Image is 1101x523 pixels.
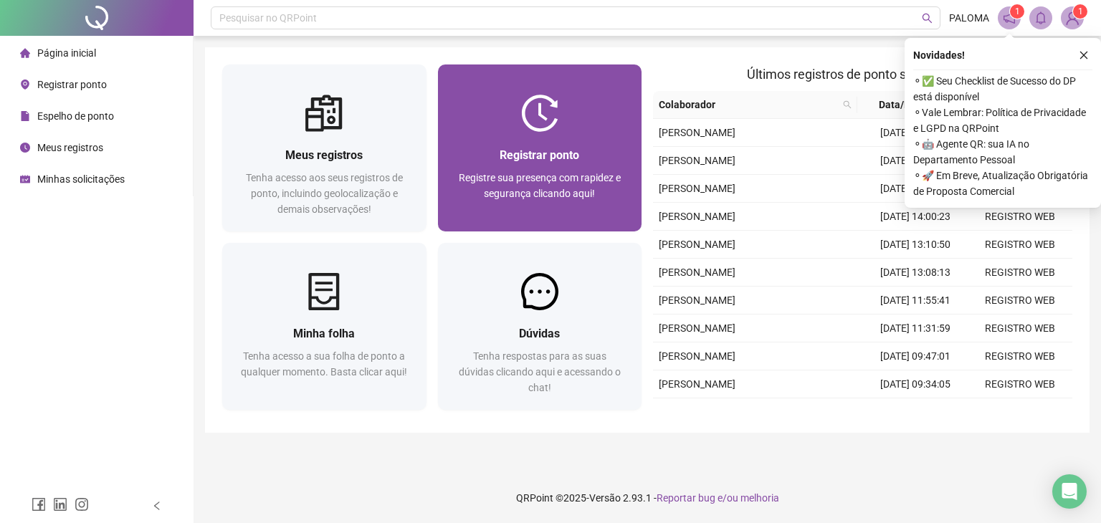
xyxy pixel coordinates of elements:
span: [PERSON_NAME] [659,350,735,362]
img: 79004 [1062,7,1083,29]
span: Tenha acesso a sua folha de ponto a qualquer momento. Basta clicar aqui! [241,350,407,378]
a: DúvidasTenha respostas para as suas dúvidas clicando aqui e acessando o chat! [438,243,642,410]
span: close [1079,50,1089,60]
span: [PERSON_NAME] [659,294,735,306]
span: Registrar ponto [37,79,107,90]
span: [PERSON_NAME] [659,239,735,250]
td: REGISTRO WEB [968,287,1072,315]
span: home [20,48,30,58]
span: Registre sua presença com rapidez e segurança clicando aqui! [459,172,621,199]
td: REGISTRO WEB [968,259,1072,287]
span: PALOMA [949,10,989,26]
span: schedule [20,174,30,184]
td: [DATE] 13:08:13 [863,259,968,287]
span: Minha folha [293,327,355,340]
span: Últimos registros de ponto sincronizados [747,67,978,82]
span: ⚬ Vale Lembrar: Política de Privacidade e LGPD na QRPoint [913,105,1092,136]
a: Registrar pontoRegistre sua presença com rapidez e segurança clicando aqui! [438,64,642,231]
span: Dúvidas [519,327,560,340]
span: Minhas solicitações [37,173,125,185]
span: [PERSON_NAME] [659,127,735,138]
span: [PERSON_NAME] [659,378,735,390]
span: Meus registros [37,142,103,153]
span: Data/Hora [863,97,942,112]
span: Novidades ! [913,47,965,63]
span: notification [1003,11,1016,24]
td: [DATE] 08:00:08 [863,175,968,203]
span: Registrar ponto [500,148,579,162]
sup: Atualize o seu contato no menu Meus Dados [1073,4,1087,19]
span: ⚬ 🤖 Agente QR: sua IA no Departamento Pessoal [913,136,1092,168]
span: Espelho de ponto [37,110,114,122]
span: search [840,94,854,115]
td: [DATE] 09:34:05 [863,370,968,398]
span: ⚬ 🚀 Em Breve, Atualização Obrigatória de Proposta Comercial [913,168,1092,199]
span: [PERSON_NAME] [659,211,735,222]
td: [DATE] 11:31:59 [863,315,968,342]
span: Tenha acesso aos seus registros de ponto, incluindo geolocalização e demais observações! [246,172,403,215]
span: ⚬ ✅ Seu Checklist de Sucesso do DP está disponível [913,73,1092,105]
td: REGISTRO WEB [968,231,1072,259]
td: [DATE] 09:43:28 [863,119,968,147]
span: [PERSON_NAME] [659,267,735,278]
span: search [922,13,933,24]
td: [DATE] 13:10:50 [863,231,968,259]
td: REGISTRO WEB [968,342,1072,370]
td: REGISTRO WEB [968,315,1072,342]
span: Reportar bug e/ou melhoria [657,492,779,504]
span: file [20,111,30,121]
span: facebook [32,497,46,512]
span: Versão [589,492,621,504]
span: 1 [1078,6,1083,16]
td: [DATE] 09:47:01 [863,342,968,370]
span: [PERSON_NAME] [659,183,735,194]
a: Minha folhaTenha acesso a sua folha de ponto a qualquer momento. Basta clicar aqui! [222,243,426,410]
td: [DATE] 09:33:11 [863,147,968,175]
span: instagram [75,497,89,512]
span: Página inicial [37,47,96,59]
span: environment [20,80,30,90]
span: search [843,100,852,109]
span: Meus registros [285,148,363,162]
sup: 1 [1010,4,1024,19]
div: Open Intercom Messenger [1052,474,1087,509]
span: left [152,501,162,511]
span: linkedin [53,497,67,512]
td: [DATE] 11:55:41 [863,287,968,315]
td: REGISTRO WEB [968,370,1072,398]
th: Data/Hora [857,91,959,119]
td: [DATE] 14:00:23 [863,203,968,231]
td: REGISTRO WEB [968,398,1072,426]
span: Colaborador [659,97,837,112]
span: 1 [1015,6,1020,16]
span: Tenha respostas para as suas dúvidas clicando aqui e acessando o chat! [459,350,621,393]
span: bell [1034,11,1047,24]
span: clock-circle [20,143,30,153]
footer: QRPoint © 2025 - 2.93.1 - [194,473,1101,523]
td: REGISTRO WEB [968,203,1072,231]
td: [DATE] 08:00:16 [863,398,968,426]
span: [PERSON_NAME] [659,155,735,166]
span: [PERSON_NAME] [659,322,735,334]
a: Meus registrosTenha acesso aos seus registros de ponto, incluindo geolocalização e demais observa... [222,64,426,231]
